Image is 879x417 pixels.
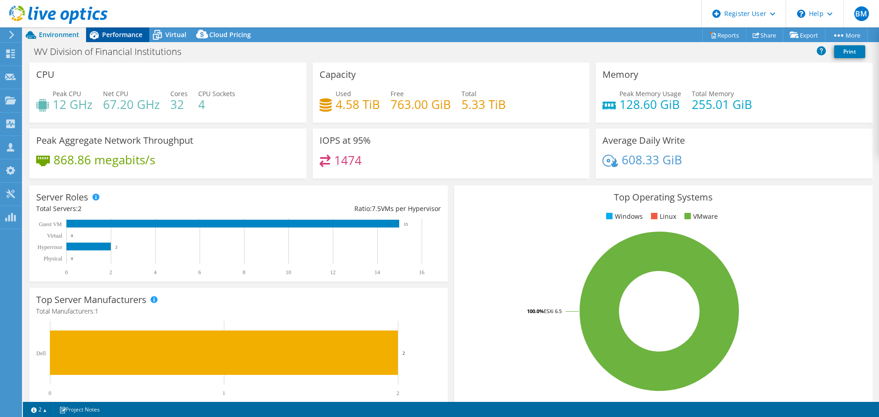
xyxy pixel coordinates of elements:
[330,269,336,276] text: 12
[320,135,371,146] h3: IOPS at 95%
[854,6,869,21] span: BM
[95,307,98,315] span: 1
[461,99,506,109] h4: 5.33 TiB
[47,233,63,239] text: Virtual
[36,295,146,305] h3: Top Server Manufacturers
[53,99,92,109] h4: 12 GHz
[43,255,62,262] text: Physical
[198,99,235,109] h4: 4
[797,10,805,18] svg: \n
[36,306,441,316] h4: Total Manufacturers:
[65,269,68,276] text: 0
[103,89,128,98] span: Net CPU
[396,390,399,396] text: 2
[544,308,562,314] tspan: ESXi 6.5
[39,30,79,39] span: Environment
[71,256,73,261] text: 0
[604,211,643,222] li: Windows
[649,211,676,222] li: Linux
[154,269,157,276] text: 4
[320,70,356,80] h3: Capacity
[53,89,81,98] span: Peak CPU
[36,135,193,146] h3: Peak Aggregate Network Throughput
[602,135,685,146] h3: Average Daily Write
[402,350,405,356] text: 2
[71,233,73,238] text: 0
[36,204,239,214] div: Total Servers:
[39,221,62,227] text: Guest VM
[834,45,865,58] a: Print
[702,28,746,42] a: Reports
[682,211,718,222] li: VMware
[54,155,155,165] h4: 868.86 megabits/s
[115,245,118,249] text: 2
[36,70,54,80] h3: CPU
[170,99,188,109] h4: 32
[404,222,408,227] text: 15
[461,89,477,98] span: Total
[49,390,51,396] text: 0
[243,269,245,276] text: 8
[38,244,62,250] text: Hypervisor
[602,70,638,80] h3: Memory
[102,30,142,39] span: Performance
[527,308,544,314] tspan: 100.0%
[619,99,681,109] h4: 128.60 GiB
[334,155,362,165] h4: 1474
[36,350,46,357] text: Dell
[286,269,291,276] text: 10
[170,89,188,98] span: Cores
[461,192,866,202] h3: Top Operating Systems
[78,204,81,213] span: 2
[692,89,734,98] span: Total Memory
[53,404,106,415] a: Project Notes
[103,99,160,109] h4: 67.20 GHz
[419,269,424,276] text: 16
[25,404,53,415] a: 2
[692,99,752,109] h4: 255.01 GiB
[239,204,441,214] div: Ratio: VMs per Hypervisor
[222,390,225,396] text: 1
[198,89,235,98] span: CPU Sockets
[36,192,88,202] h3: Server Roles
[783,28,825,42] a: Export
[336,89,351,98] span: Used
[372,204,381,213] span: 7.5
[746,28,783,42] a: Share
[391,89,404,98] span: Free
[622,155,682,165] h4: 608.33 GiB
[374,269,380,276] text: 14
[825,28,868,42] a: More
[619,89,681,98] span: Peak Memory Usage
[165,30,186,39] span: Virtual
[30,47,195,57] h1: WV Division of Financial Institutions
[109,269,112,276] text: 2
[391,99,451,109] h4: 763.00 GiB
[198,269,201,276] text: 6
[209,30,251,39] span: Cloud Pricing
[336,99,380,109] h4: 4.58 TiB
